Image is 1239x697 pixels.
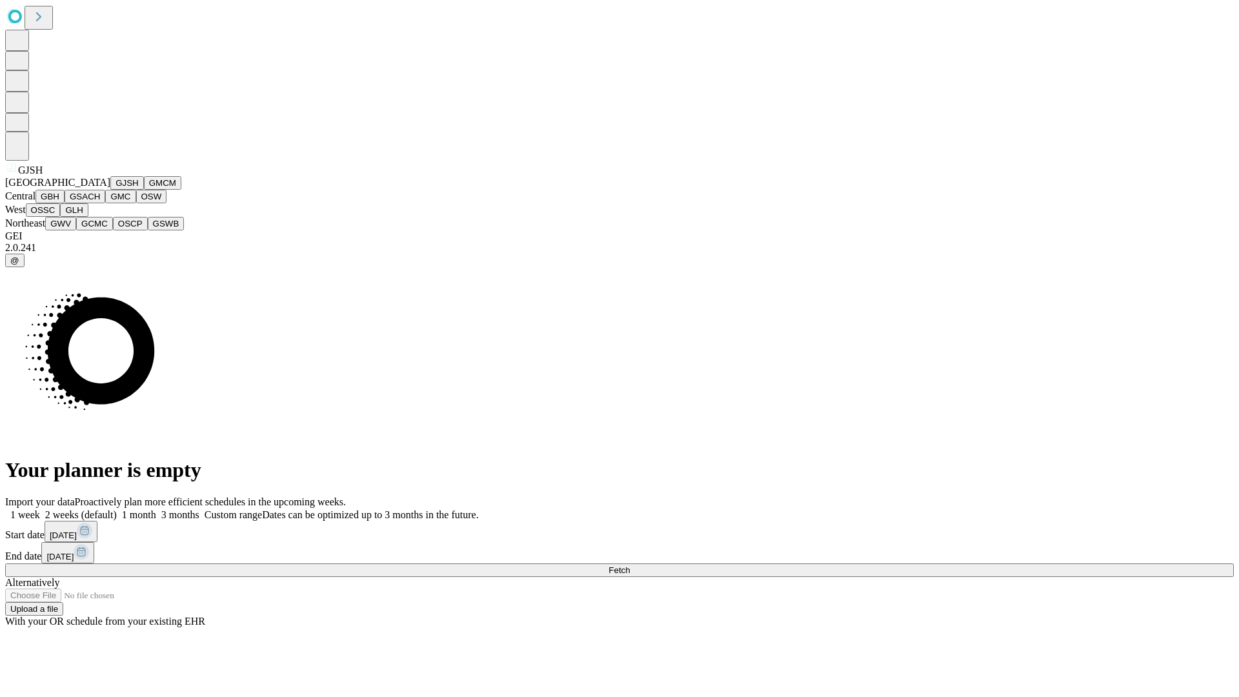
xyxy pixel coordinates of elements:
[45,509,117,520] span: 2 weeks (default)
[5,204,26,215] span: West
[148,217,185,230] button: GSWB
[5,242,1234,254] div: 2.0.241
[35,190,65,203] button: GBH
[65,190,105,203] button: GSACH
[122,509,156,520] span: 1 month
[161,509,199,520] span: 3 months
[45,217,76,230] button: GWV
[18,165,43,176] span: GJSH
[5,190,35,201] span: Central
[5,602,63,616] button: Upload a file
[609,565,630,575] span: Fetch
[105,190,136,203] button: GMC
[5,177,110,188] span: [GEOGRAPHIC_DATA]
[5,521,1234,542] div: Start date
[5,563,1234,577] button: Fetch
[41,542,94,563] button: [DATE]
[5,542,1234,563] div: End date
[45,521,97,542] button: [DATE]
[75,496,346,507] span: Proactively plan more efficient schedules in the upcoming weeks.
[5,616,205,627] span: With your OR schedule from your existing EHR
[262,509,478,520] span: Dates can be optimized up to 3 months in the future.
[5,458,1234,482] h1: Your planner is empty
[5,217,45,228] span: Northeast
[26,203,61,217] button: OSSC
[5,254,25,267] button: @
[5,577,59,588] span: Alternatively
[5,496,75,507] span: Import your data
[46,552,74,561] span: [DATE]
[113,217,148,230] button: OSCP
[144,176,181,190] button: GMCM
[60,203,88,217] button: GLH
[10,256,19,265] span: @
[110,176,144,190] button: GJSH
[136,190,167,203] button: OSW
[5,230,1234,242] div: GEI
[76,217,113,230] button: GCMC
[50,530,77,540] span: [DATE]
[10,509,40,520] span: 1 week
[205,509,262,520] span: Custom range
